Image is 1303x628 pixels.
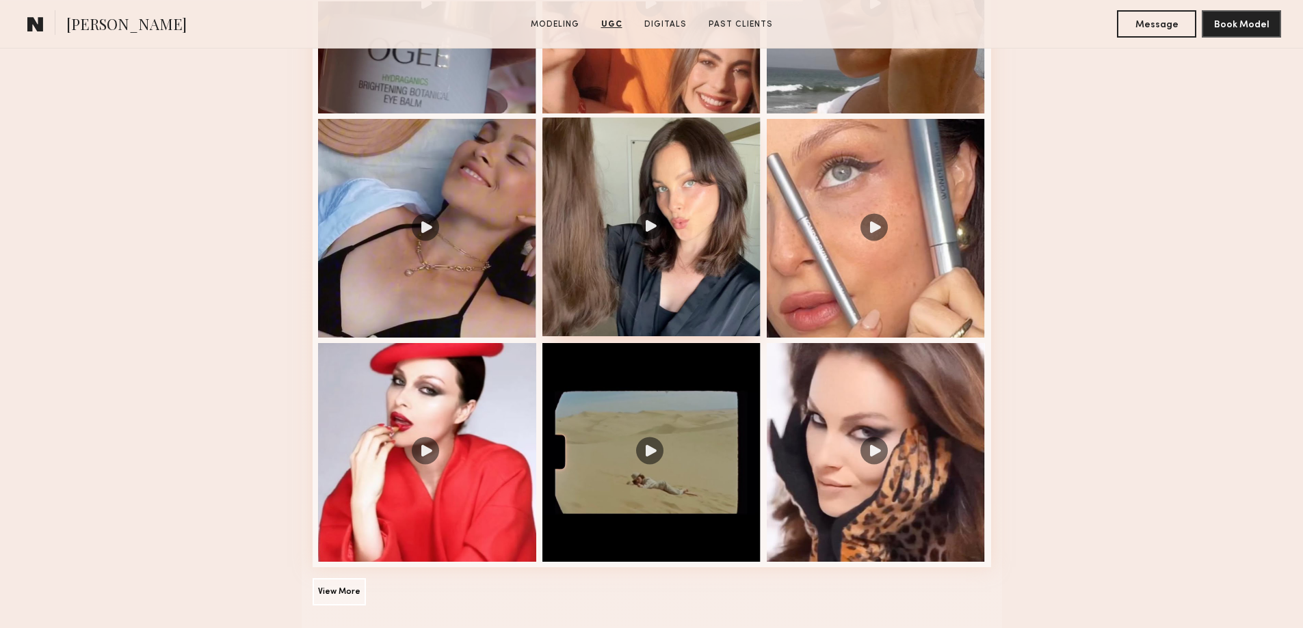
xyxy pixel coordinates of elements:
button: View More [313,578,366,605]
button: Book Model [1202,10,1281,38]
a: UGC [596,18,628,31]
a: Digitals [639,18,692,31]
a: Modeling [525,18,585,31]
button: Message [1117,10,1196,38]
a: Book Model [1202,18,1281,29]
a: Past Clients [703,18,778,31]
span: [PERSON_NAME] [66,14,187,38]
